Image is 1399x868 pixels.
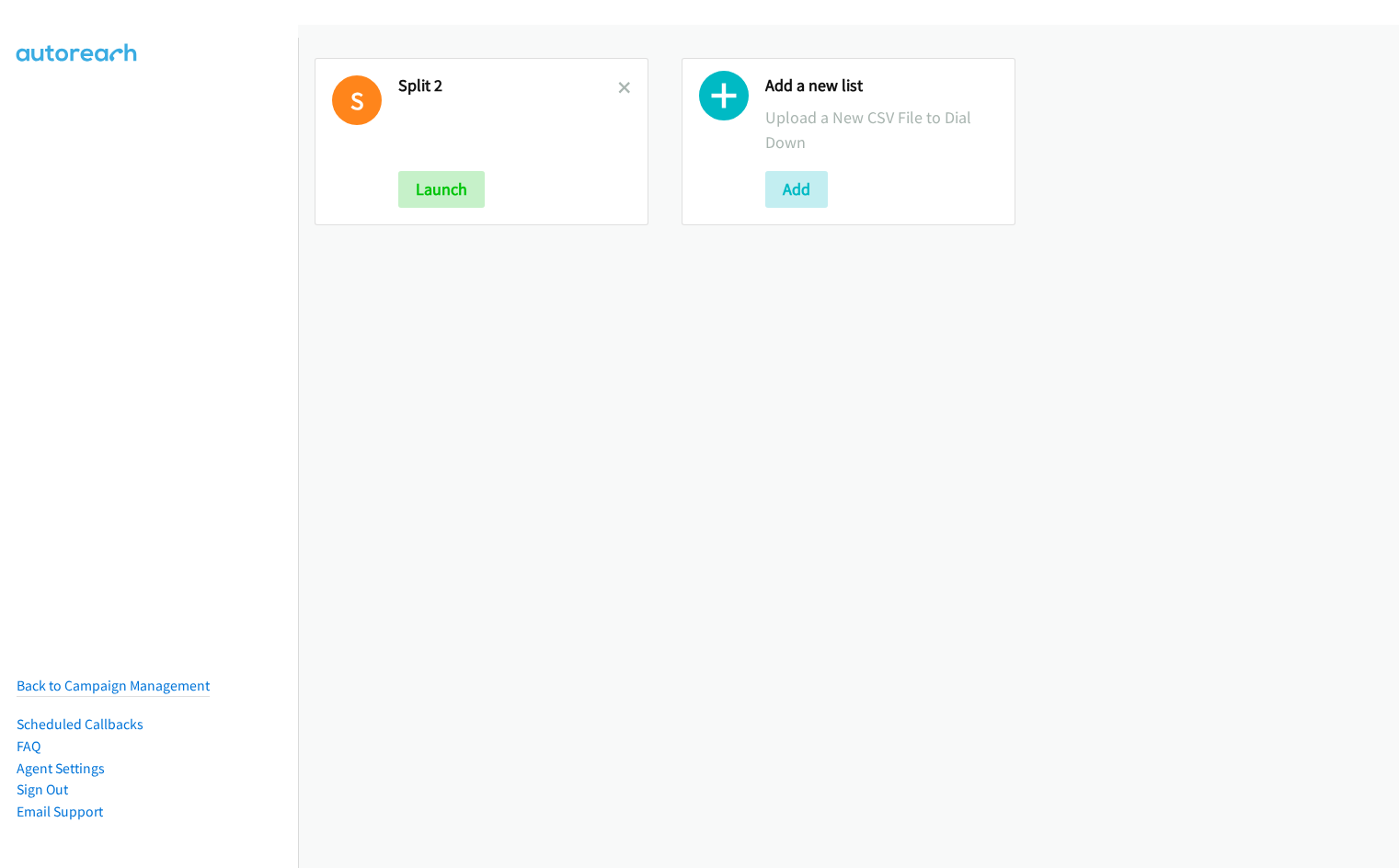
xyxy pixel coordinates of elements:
[398,171,485,208] button: Launch
[765,105,998,154] p: Upload a New CSV File to Dial Down
[17,803,103,820] a: Email Support
[332,75,382,125] h1: S
[17,759,105,777] a: Agent Settings
[765,75,998,97] h2: Add a new list
[17,677,210,694] a: Back to Campaign Management
[17,781,68,798] a: Sign Out
[17,715,143,733] a: Scheduled Callbacks
[398,75,618,97] h2: Split 2
[17,737,40,755] a: FAQ
[765,171,828,208] button: Add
